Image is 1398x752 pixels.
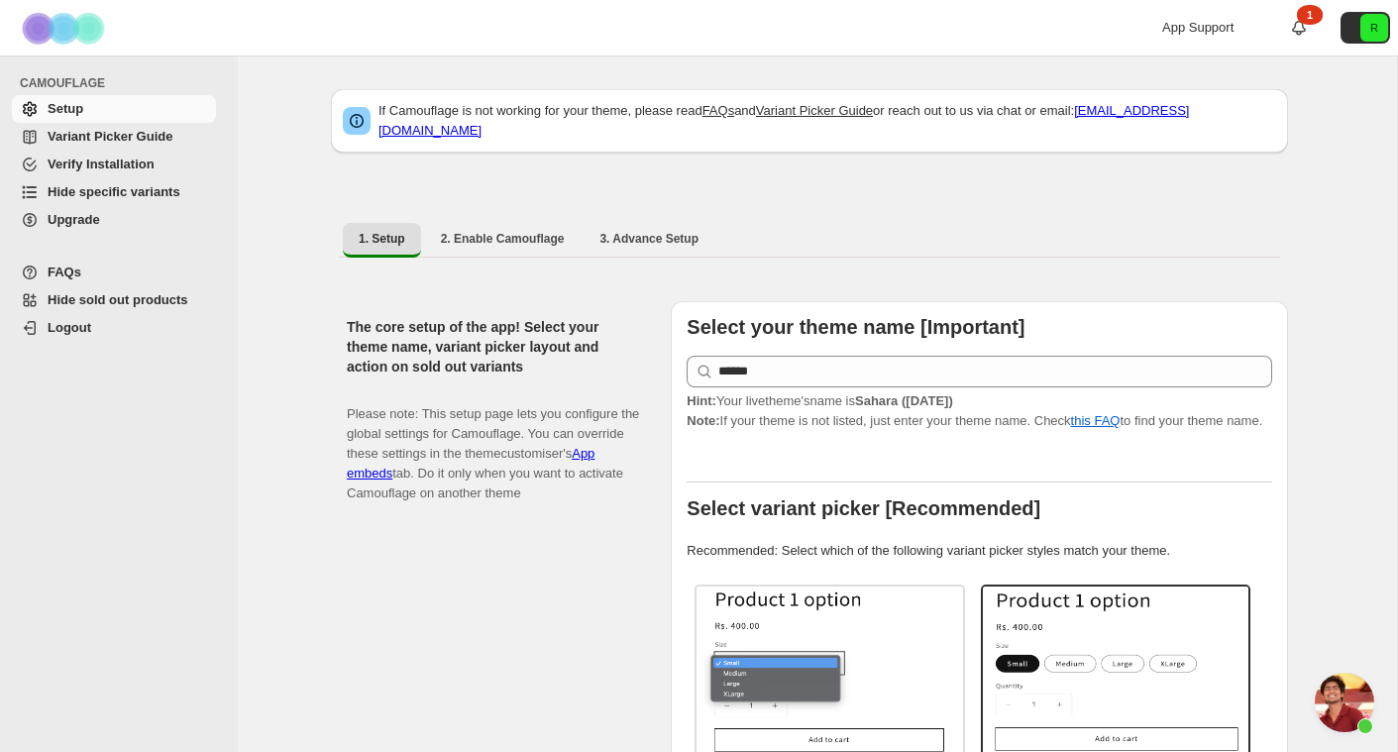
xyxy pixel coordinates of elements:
div: 1 [1297,5,1323,25]
span: 3. Advance Setup [599,231,699,247]
span: CAMOUFLAGE [20,75,224,91]
span: Setup [48,101,83,116]
a: Variant Picker Guide [12,123,216,151]
a: Verify Installation [12,151,216,178]
span: Logout [48,320,91,335]
b: Select variant picker [Recommended] [687,497,1040,519]
strong: Note: [687,413,719,428]
span: Your live theme's name is [687,393,952,408]
span: 1. Setup [359,231,405,247]
strong: Sahara ([DATE]) [855,393,953,408]
a: Hide specific variants [12,178,216,206]
h2: The core setup of the app! Select your theme name, variant picker layout and action on sold out v... [347,317,639,376]
a: Logout [12,314,216,342]
span: Hide sold out products [48,292,188,307]
button: Avatar with initials R [1341,12,1390,44]
strong: Hint: [687,393,716,408]
span: Variant Picker Guide [48,129,172,144]
span: Verify Installation [48,157,155,171]
text: R [1370,22,1378,34]
a: Aprire la chat [1315,673,1374,732]
span: App Support [1162,20,1234,35]
span: Avatar with initials R [1360,14,1388,42]
p: If Camouflage is not working for your theme, please read and or reach out to us via chat or email: [378,101,1276,141]
a: Hide sold out products [12,286,216,314]
a: 1 [1289,18,1309,38]
span: 2. Enable Camouflage [441,231,565,247]
a: Variant Picker Guide [756,103,873,118]
span: Hide specific variants [48,184,180,199]
b: Select your theme name [Important] [687,316,1024,338]
a: FAQs [702,103,735,118]
a: this FAQ [1071,413,1121,428]
a: Setup [12,95,216,123]
p: Recommended: Select which of the following variant picker styles match your theme. [687,541,1272,561]
p: Please note: This setup page lets you configure the global settings for Camouflage. You can overr... [347,384,639,503]
a: Upgrade [12,206,216,234]
span: FAQs [48,265,81,279]
a: FAQs [12,259,216,286]
p: If your theme is not listed, just enter your theme name. Check to find your theme name. [687,391,1272,431]
img: Camouflage [16,1,115,55]
span: Upgrade [48,212,100,227]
